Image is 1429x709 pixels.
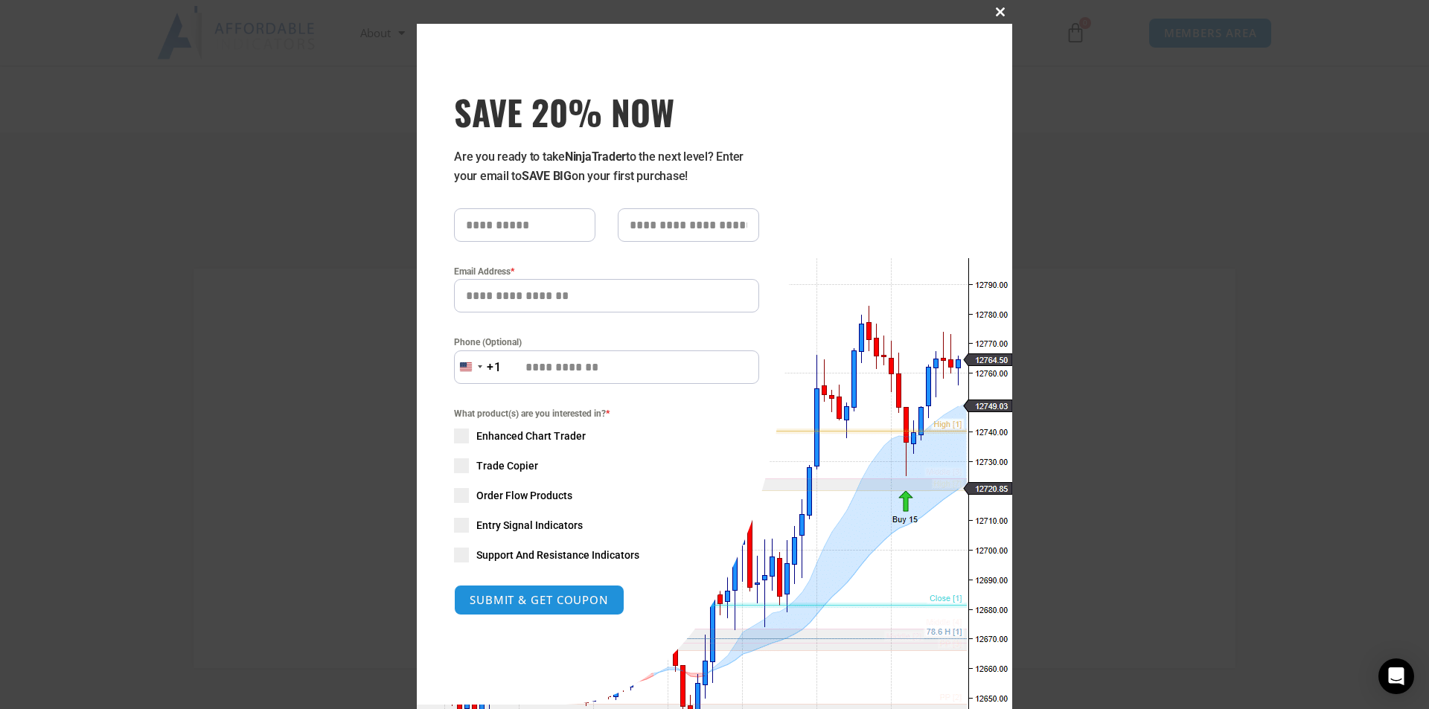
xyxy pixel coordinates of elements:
div: +1 [487,358,502,377]
label: Entry Signal Indicators [454,518,759,533]
label: Email Address [454,264,759,279]
strong: SAVE BIG [522,169,572,183]
button: SUBMIT & GET COUPON [454,585,624,615]
label: Trade Copier [454,458,759,473]
span: Enhanced Chart Trader [476,429,586,443]
button: Selected country [454,350,502,384]
span: Trade Copier [476,458,538,473]
h3: SAVE 20% NOW [454,91,759,132]
span: Entry Signal Indicators [476,518,583,533]
span: Order Flow Products [476,488,572,503]
div: Open Intercom Messenger [1378,658,1414,694]
label: Phone (Optional) [454,335,759,350]
strong: NinjaTrader [565,150,626,164]
p: Are you ready to take to the next level? Enter your email to on your first purchase! [454,147,759,186]
label: Enhanced Chart Trader [454,429,759,443]
span: What product(s) are you interested in? [454,406,759,421]
span: Support And Resistance Indicators [476,548,639,562]
label: Support And Resistance Indicators [454,548,759,562]
label: Order Flow Products [454,488,759,503]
